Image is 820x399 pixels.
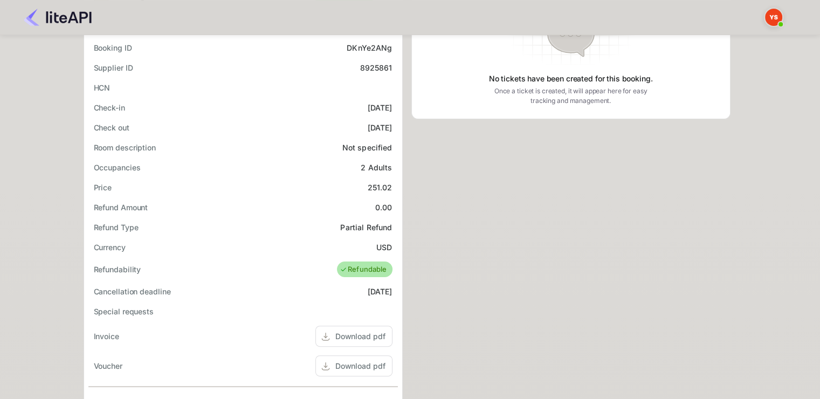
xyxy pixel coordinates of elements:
div: 0.00 [375,202,392,213]
div: Supplier ID [94,62,133,73]
div: [DATE] [368,102,392,113]
div: Booking ID [94,42,132,53]
div: Price [94,182,112,193]
div: [DATE] [368,286,392,297]
div: Room description [94,142,156,153]
div: Voucher [94,360,122,372]
img: LiteAPI Logo [24,9,92,26]
div: HCN [94,82,111,93]
img: Yandex Support [765,9,782,26]
div: 8925861 [360,62,392,73]
div: Refundable [340,264,387,275]
div: Cancellation deadline [94,286,171,297]
div: USD [376,242,392,253]
div: Refund Type [94,222,139,233]
div: Partial Refund [340,222,392,233]
div: Occupancies [94,162,141,173]
div: Refund Amount [94,202,148,213]
div: Check-in [94,102,125,113]
div: Refundability [94,264,141,275]
div: Check out [94,122,129,133]
div: [DATE] [368,122,392,133]
p: Once a ticket is created, it will appear here for easy tracking and management. [486,86,656,106]
div: Download pdf [335,360,385,372]
div: 251.02 [368,182,392,193]
div: Special requests [94,306,154,317]
div: Download pdf [335,331,385,342]
div: 2 Adults [361,162,392,173]
p: No tickets have been created for this booking. [489,73,653,84]
div: Invoice [94,331,119,342]
div: Not specified [342,142,392,153]
div: DKnYe2ANg [347,42,392,53]
div: Currency [94,242,126,253]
